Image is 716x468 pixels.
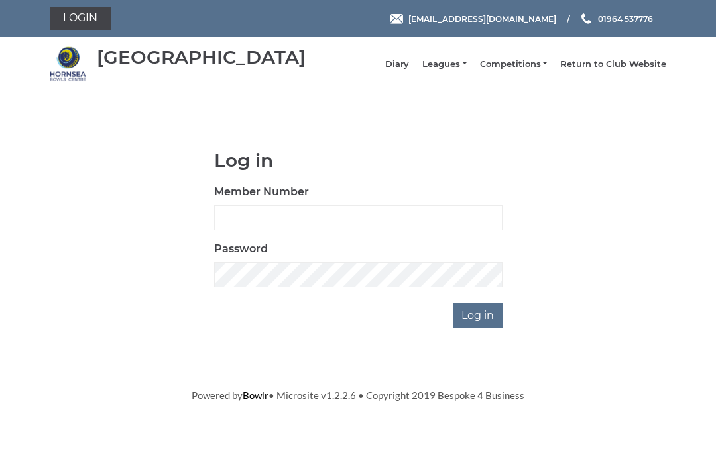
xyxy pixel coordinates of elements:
a: Bowlr [243,389,268,401]
input: Log in [453,303,503,328]
div: [GEOGRAPHIC_DATA] [97,47,306,68]
img: Phone us [581,13,591,24]
span: [EMAIL_ADDRESS][DOMAIN_NAME] [408,13,556,23]
a: Phone us 01964 537776 [579,13,653,25]
label: Password [214,241,268,257]
span: Powered by • Microsite v1.2.2.6 • Copyright 2019 Bespoke 4 Business [192,389,524,401]
a: Login [50,7,111,30]
label: Member Number [214,184,309,200]
a: Diary [385,58,409,70]
a: Competitions [480,58,547,70]
a: Return to Club Website [560,58,666,70]
a: Email [EMAIL_ADDRESS][DOMAIN_NAME] [390,13,556,25]
a: Leagues [422,58,466,70]
h1: Log in [214,150,503,171]
span: 01964 537776 [598,13,653,23]
img: Email [390,14,403,24]
img: Hornsea Bowls Centre [50,46,86,82]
